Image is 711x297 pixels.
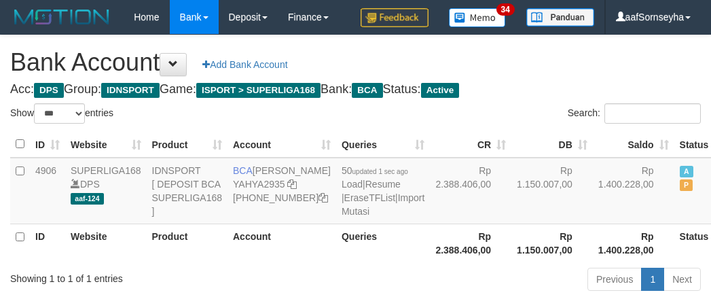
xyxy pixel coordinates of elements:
[336,224,430,262] th: Queries
[593,224,674,262] th: Rp 1.400.228,00
[147,224,228,262] th: Product
[65,131,147,158] th: Website: activate to sort column ascending
[30,131,65,158] th: ID: activate to sort column ascending
[587,268,642,291] a: Previous
[147,131,228,158] th: Product: activate to sort column ascending
[680,179,693,191] span: Paused
[196,83,321,98] span: ISPORT > SUPERLIGA168
[430,224,511,262] th: Rp 2.388.406,00
[361,8,429,27] img: Feedback.jpg
[227,131,336,158] th: Account: activate to sort column ascending
[34,103,85,124] select: Showentries
[233,179,285,190] a: YAHYA2935
[10,103,113,124] label: Show entries
[71,165,141,176] a: SUPERLIGA168
[233,165,253,176] span: BCA
[10,49,701,76] h1: Bank Account
[147,158,228,224] td: IDNSPORT [ DEPOSIT BCA SUPERLIGA168 ]
[71,193,104,205] span: aaf-124
[65,224,147,262] th: Website
[680,166,693,177] span: Active
[430,131,511,158] th: CR: activate to sort column ascending
[430,158,511,224] td: Rp 2.388.406,00
[10,83,701,97] h4: Acc: Group: Game: Bank: Status:
[568,103,701,124] label: Search:
[318,192,328,203] a: Copy 4062301272 to clipboard
[101,83,160,98] span: IDNSPORT
[30,224,65,262] th: ID
[65,158,147,224] td: DPS
[34,83,64,98] span: DPS
[449,8,506,27] img: Button%20Memo.svg
[511,224,593,262] th: Rp 1.150.007,00
[352,168,408,175] span: updated 1 sec ago
[10,266,286,285] div: Showing 1 to 1 of 1 entries
[511,158,593,224] td: Rp 1.150.007,00
[227,158,336,224] td: [PERSON_NAME] [PHONE_NUMBER]
[287,179,297,190] a: Copy YAHYA2935 to clipboard
[593,158,674,224] td: Rp 1.400.228,00
[342,165,424,217] span: | | |
[10,7,113,27] img: MOTION_logo.png
[365,179,401,190] a: Resume
[30,158,65,224] td: 4906
[496,3,515,16] span: 34
[342,165,408,176] span: 50
[342,179,363,190] a: Load
[194,53,296,76] a: Add Bank Account
[663,268,701,291] a: Next
[593,131,674,158] th: Saldo: activate to sort column ascending
[526,8,594,27] img: panduan.png
[604,103,701,124] input: Search:
[421,83,460,98] span: Active
[641,268,664,291] a: 1
[352,83,382,98] span: BCA
[342,192,424,217] a: Import Mutasi
[336,131,430,158] th: Queries: activate to sort column ascending
[227,224,336,262] th: Account
[511,131,593,158] th: DB: activate to sort column ascending
[344,192,395,203] a: EraseTFList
